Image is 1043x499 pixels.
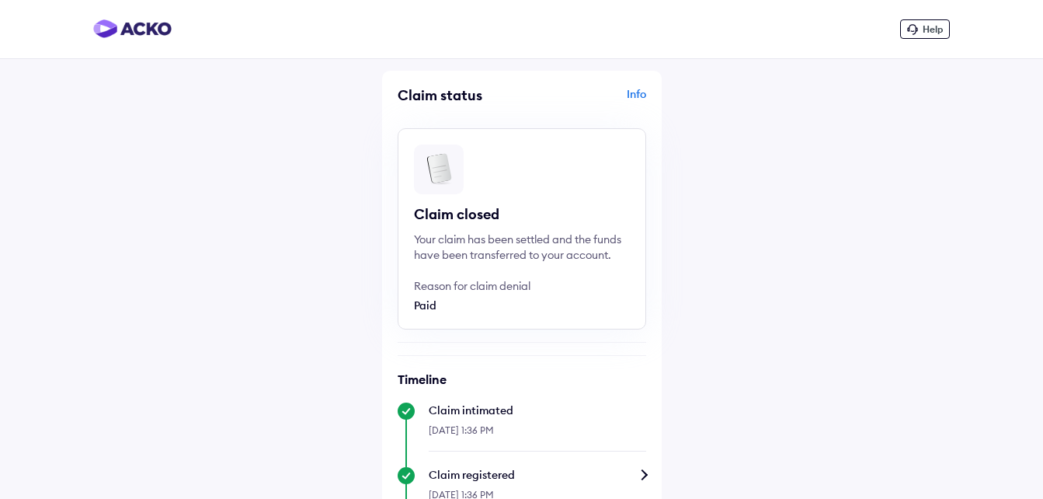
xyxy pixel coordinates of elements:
div: Claim status [398,86,518,104]
div: Claim closed [414,205,630,224]
img: horizontal-gradient.png [93,19,172,38]
div: [DATE] 1:36 PM [429,418,646,452]
div: Info [526,86,646,116]
span: Help [923,23,943,35]
h6: Timeline [398,372,646,387]
div: Reason for claim denial [414,278,585,294]
div: Your claim has been settled and the funds have been transferred to your account. [414,232,630,263]
div: Claim registered [429,467,646,483]
div: Paid [414,298,585,313]
div: Claim intimated [429,403,646,418]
